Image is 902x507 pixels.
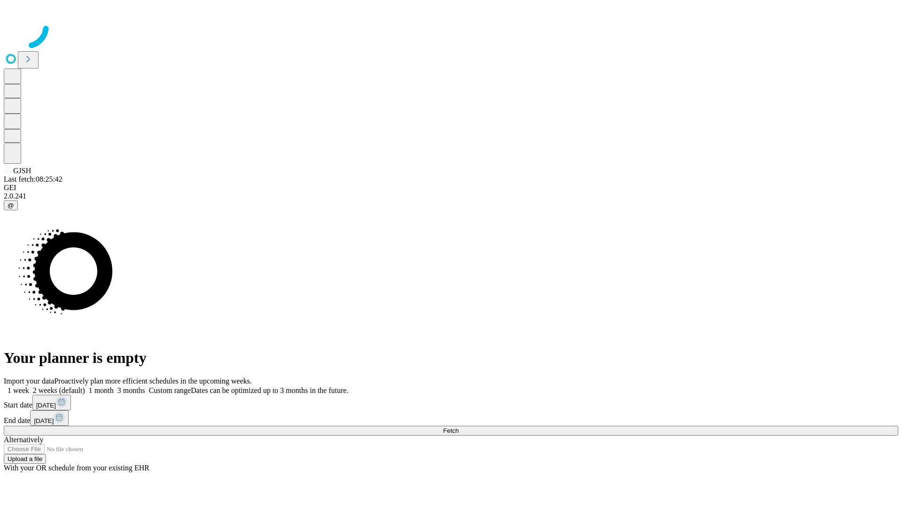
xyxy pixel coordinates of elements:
[4,175,62,183] span: Last fetch: 08:25:42
[33,386,85,394] span: 2 weeks (default)
[36,402,56,409] span: [DATE]
[191,386,348,394] span: Dates can be optimized up to 3 months in the future.
[4,192,898,200] div: 2.0.241
[30,410,69,426] button: [DATE]
[4,454,46,464] button: Upload a file
[4,184,898,192] div: GEI
[4,200,18,210] button: @
[443,427,459,434] span: Fetch
[4,426,898,436] button: Fetch
[34,417,54,424] span: [DATE]
[89,386,114,394] span: 1 month
[4,436,43,444] span: Alternatively
[32,395,71,410] button: [DATE]
[4,464,149,472] span: With your OR schedule from your existing EHR
[4,410,898,426] div: End date
[149,386,191,394] span: Custom range
[4,395,898,410] div: Start date
[8,202,14,209] span: @
[54,377,252,385] span: Proactively plan more efficient schedules in the upcoming weeks.
[4,377,54,385] span: Import your data
[8,386,29,394] span: 1 week
[117,386,145,394] span: 3 months
[4,349,898,367] h1: Your planner is empty
[13,167,31,175] span: GJSH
